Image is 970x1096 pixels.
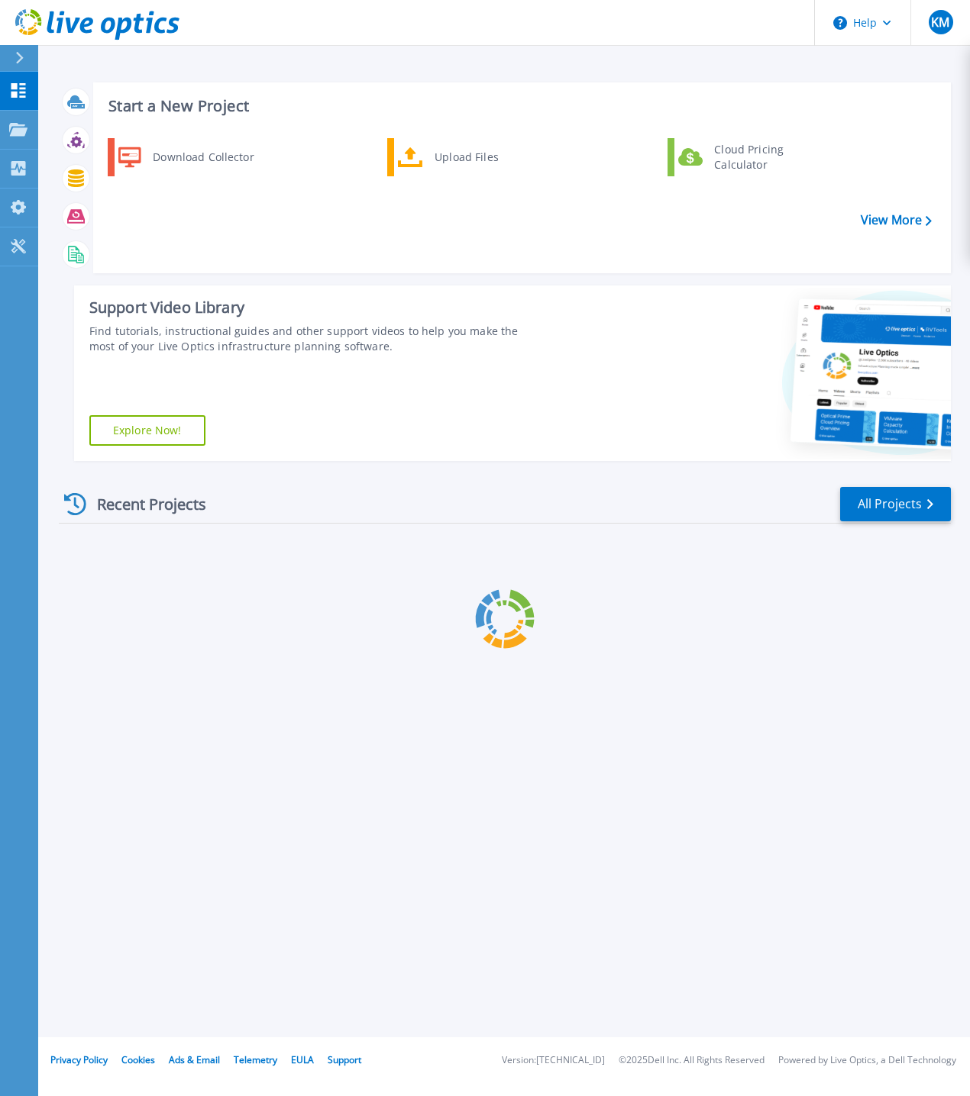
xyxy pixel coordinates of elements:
[291,1053,314,1066] a: EULA
[108,138,264,176] a: Download Collector
[778,1056,956,1065] li: Powered by Live Optics, a Dell Technology
[89,298,545,318] div: Support Video Library
[931,16,949,28] span: KM
[121,1053,155,1066] a: Cookies
[108,98,931,114] h3: Start a New Project
[59,485,227,523] div: Recent Projects
[502,1056,605,1065] li: Version: [TECHNICAL_ID]
[427,142,540,172] div: Upload Files
[328,1053,361,1066] a: Support
[840,487,951,521] a: All Projects
[861,213,932,227] a: View More
[706,142,820,172] div: Cloud Pricing Calculator
[145,142,260,172] div: Download Collector
[387,138,544,176] a: Upload Files
[50,1053,108,1066] a: Privacy Policy
[169,1053,220,1066] a: Ads & Email
[89,415,205,446] a: Explore Now!
[619,1056,765,1065] li: © 2025 Dell Inc. All Rights Reserved
[668,138,824,176] a: Cloud Pricing Calculator
[89,324,545,354] div: Find tutorials, instructional guides and other support videos to help you make the most of your L...
[234,1053,277,1066] a: Telemetry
